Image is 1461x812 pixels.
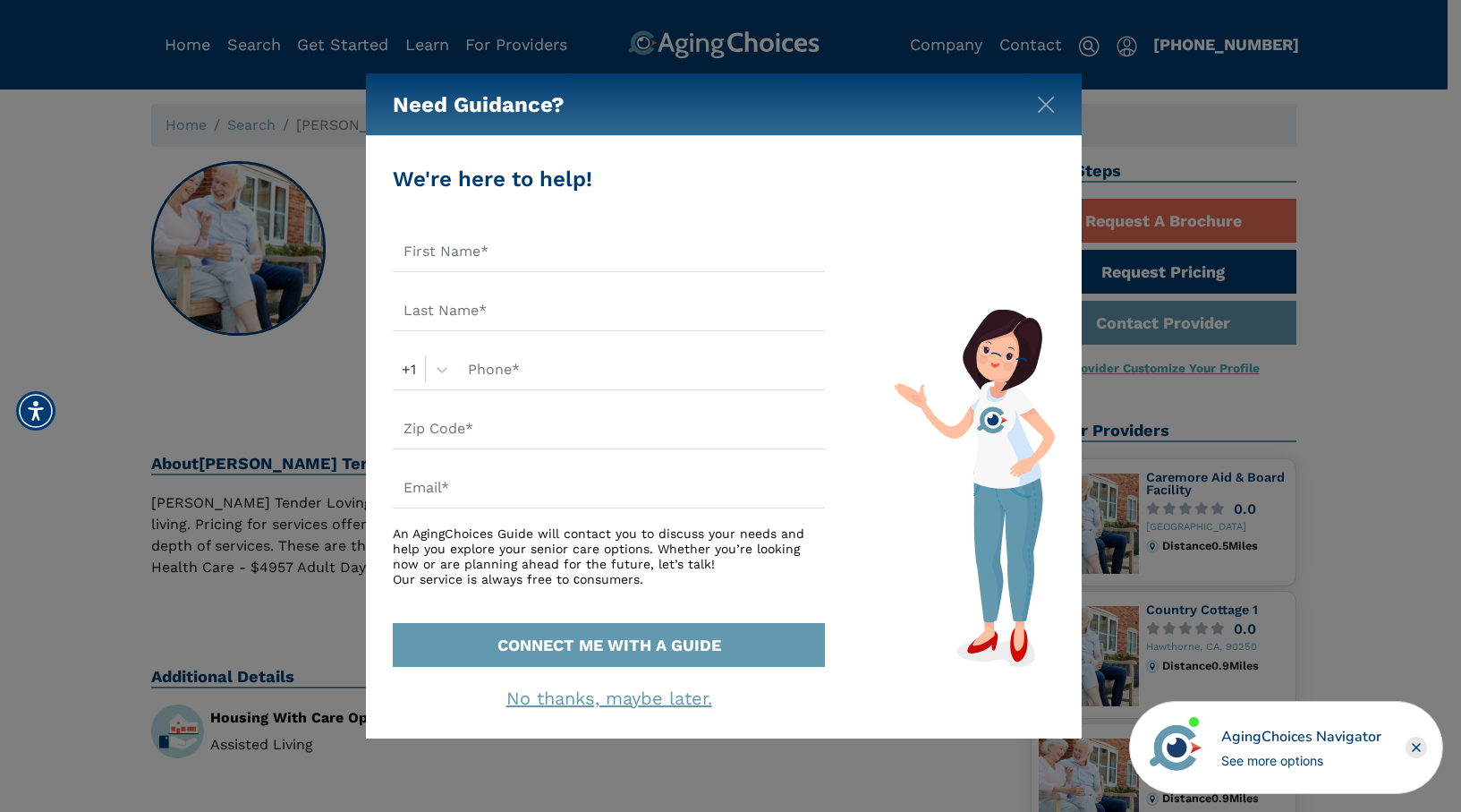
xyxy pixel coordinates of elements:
[393,467,825,509] input: Email*
[393,73,565,136] h5: Need Guidance?
[1406,737,1427,758] div: Close
[393,408,825,449] input: Zip Code*
[457,349,825,390] input: Phone*
[1221,726,1381,748] div: AgingChoices Navigator
[1145,717,1206,778] img: avatar
[393,163,825,195] div: We're here to help!
[894,309,1055,667] img: match-guide-form.svg
[393,290,825,331] input: Last Name*
[16,391,55,431] div: Accessibility Menu
[393,231,825,272] input: First Name*
[1037,96,1055,114] img: modal-close.svg
[1037,92,1055,110] button: Close
[506,688,712,709] a: No thanks, maybe later.
[393,623,825,667] button: CONNECT ME WITH A GUIDE
[393,526,825,586] div: An AgingChoices Guide will contact you to discuss your needs and help you explore your senior car...
[1221,751,1381,770] div: See more options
